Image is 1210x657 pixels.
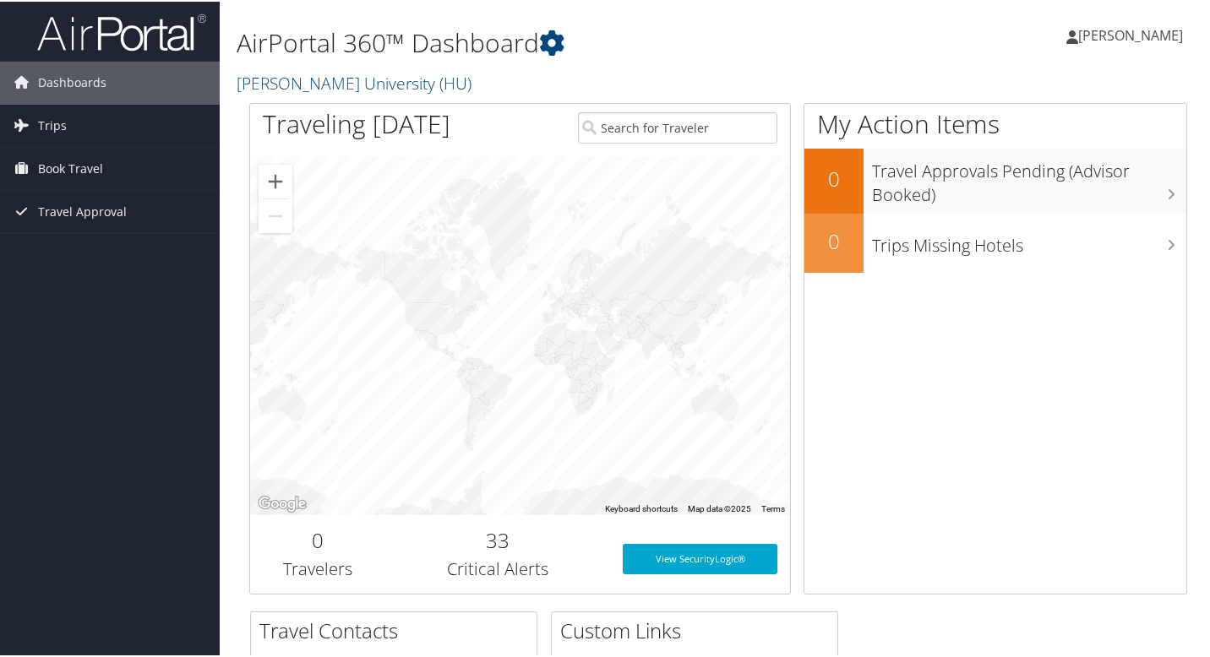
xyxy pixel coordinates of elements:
[872,149,1186,205] h3: Travel Approvals Pending (Advisor Booked)
[237,70,476,93] a: [PERSON_NAME] University (HU)
[1078,24,1183,43] span: [PERSON_NAME]
[263,105,450,140] h1: Traveling [DATE]
[804,163,864,192] h2: 0
[254,491,310,513] a: Open this area in Google Maps (opens a new window)
[398,556,597,579] h3: Critical Alerts
[688,502,751,512] span: Map data ©2025
[605,502,678,513] button: Keyboard shortcuts
[761,502,785,512] a: Terms (opens in new tab)
[398,524,597,553] h2: 33
[254,491,310,513] img: Google
[804,225,864,254] h2: 0
[623,542,777,573] a: View SecurityLogic®
[804,147,1186,212] a: 0Travel Approvals Pending (Advisor Booked)
[38,189,127,231] span: Travel Approval
[37,11,206,51] img: airportal-logo.png
[1066,8,1200,59] a: [PERSON_NAME]
[38,103,67,145] span: Trips
[263,524,373,553] h2: 0
[38,146,103,188] span: Book Travel
[560,615,837,643] h2: Custom Links
[259,198,292,231] button: Zoom out
[263,556,373,579] h3: Travelers
[237,24,879,59] h1: AirPortal 360™ Dashboard
[259,615,537,643] h2: Travel Contacts
[872,224,1186,256] h3: Trips Missing Hotels
[578,111,777,142] input: Search for Traveler
[804,105,1186,140] h1: My Action Items
[259,163,292,197] button: Zoom in
[804,212,1186,271] a: 0Trips Missing Hotels
[38,60,106,102] span: Dashboards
